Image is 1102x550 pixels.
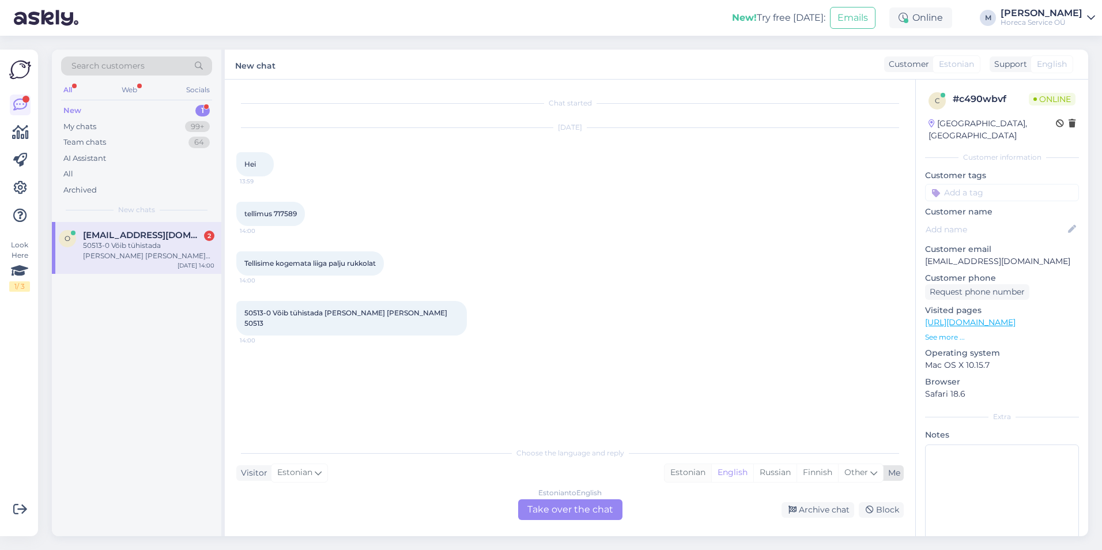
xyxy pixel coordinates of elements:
[1037,58,1067,70] span: English
[63,105,81,116] div: New
[9,59,31,81] img: Askly Logo
[277,466,312,479] span: Estonian
[63,153,106,164] div: AI Assistant
[844,467,868,477] span: Other
[63,184,97,196] div: Archived
[240,227,283,235] span: 14:00
[925,429,1079,441] p: Notes
[884,58,929,70] div: Customer
[184,82,212,97] div: Socials
[240,336,283,345] span: 14:00
[830,7,875,29] button: Emails
[244,160,256,168] span: Hei
[889,7,952,28] div: Online
[782,502,854,518] div: Archive chat
[63,121,96,133] div: My chats
[859,502,904,518] div: Block
[732,12,757,23] b: New!
[178,261,214,270] div: [DATE] 14:00
[63,168,73,180] div: All
[538,488,602,498] div: Estonian to English
[732,11,825,25] div: Try free [DATE]:
[925,284,1029,300] div: Request phone number
[185,121,210,133] div: 99+
[236,448,904,458] div: Choose the language and reply
[236,467,267,479] div: Visitor
[71,60,145,72] span: Search customers
[925,376,1079,388] p: Browser
[9,240,30,292] div: Look Here
[63,137,106,148] div: Team chats
[925,243,1079,255] p: Customer email
[1001,9,1082,18] div: [PERSON_NAME]
[925,272,1079,284] p: Customer phone
[195,105,210,116] div: 1
[925,152,1079,163] div: Customer information
[925,206,1079,218] p: Customer name
[925,169,1079,182] p: Customer tags
[244,308,449,327] span: 50513-0 Võib tühistada [PERSON_NAME] [PERSON_NAME] 50513
[83,240,214,261] div: 50513-0 Võib tühistada [PERSON_NAME] [PERSON_NAME] 50513
[518,499,622,520] div: Take over the chat
[925,412,1079,422] div: Extra
[925,347,1079,359] p: Operating system
[244,209,297,218] span: tellimus 717589
[884,467,900,479] div: Me
[925,255,1079,268] p: [EMAIL_ADDRESS][DOMAIN_NAME]
[236,122,904,133] div: [DATE]
[925,304,1079,317] p: Visited pages
[118,205,155,215] span: New chats
[188,137,210,148] div: 64
[926,223,1066,236] input: Add name
[204,231,214,241] div: 2
[1029,93,1075,106] span: Online
[925,359,1079,371] p: Mac OS X 10.15.7
[953,92,1029,106] div: # c490wbvf
[9,281,30,292] div: 1 / 3
[925,317,1016,327] a: [URL][DOMAIN_NAME]
[929,118,1056,142] div: [GEOGRAPHIC_DATA], [GEOGRAPHIC_DATA]
[925,388,1079,400] p: Safari 18.6
[935,96,940,105] span: c
[65,234,70,243] span: o
[980,10,996,26] div: M
[236,98,904,108] div: Chat started
[925,332,1079,342] p: See more ...
[244,259,376,268] span: Tellisime kogemata liiga palju rukkolat
[1001,9,1095,27] a: [PERSON_NAME]Horeca Service OÜ
[925,184,1079,201] input: Add a tag
[83,230,203,240] span: ouslkrd@gmail.com
[1001,18,1082,27] div: Horeca Service OÜ
[797,464,838,481] div: Finnish
[665,464,711,481] div: Estonian
[939,58,974,70] span: Estonian
[61,82,74,97] div: All
[240,177,283,186] span: 13:59
[119,82,139,97] div: Web
[990,58,1027,70] div: Support
[240,276,283,285] span: 14:00
[753,464,797,481] div: Russian
[711,464,753,481] div: English
[235,56,275,72] label: New chat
